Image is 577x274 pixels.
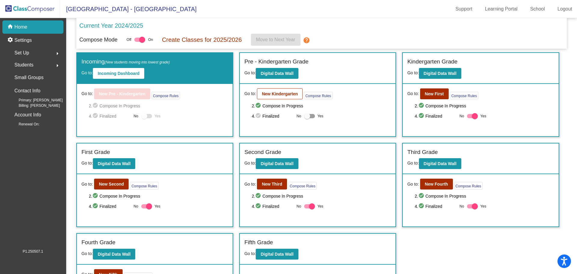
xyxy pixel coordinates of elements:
[459,204,464,209] span: No
[92,112,99,120] mat-icon: check_circle
[81,148,110,157] label: First Grade
[60,4,197,14] span: [GEOGRAPHIC_DATA] - [GEOGRAPHIC_DATA]
[92,203,99,210] mat-icon: check_circle
[14,87,40,95] p: Contact Info
[81,181,93,187] span: Go to:
[252,203,294,210] span: 4. Finalized
[89,203,130,210] span: 4. Finalized
[14,111,41,119] p: Account Info
[262,182,282,186] b: New Third
[244,91,256,97] span: Go to:
[256,249,298,260] button: Digital Data Wall
[418,102,426,109] mat-icon: check_circle
[93,158,135,169] button: Digital Data Wall
[297,113,301,119] span: No
[79,36,118,44] p: Compose Mode
[425,91,444,96] b: New First
[424,161,456,166] b: Digital Data Wall
[154,203,160,210] span: Yes
[415,112,456,120] span: 4. Finalized
[14,37,32,44] p: Settings
[244,251,256,256] span: Go to:
[420,88,449,99] button: New First
[454,182,483,189] button: Compose Rules
[14,49,29,57] span: Set Up
[419,158,461,169] button: Digital Data Wall
[407,57,457,66] label: Kindergarten Grade
[151,92,180,99] button: Compose Rules
[317,112,323,120] span: Yes
[420,179,453,189] button: New Fourth
[255,203,262,210] mat-icon: check_circle
[89,192,228,200] span: 2. Compose In Progress
[81,57,170,66] label: Incoming
[480,112,486,120] span: Yes
[415,192,554,200] span: 2. Compose In Progress
[257,179,287,189] button: New Third
[81,70,93,75] span: Go to:
[525,4,550,14] a: School
[130,182,158,189] button: Compose Rules
[244,238,273,247] label: Fifth Grade
[407,181,419,187] span: Go to:
[14,23,27,31] p: Home
[127,37,131,42] span: Off
[303,37,310,44] mat-icon: help
[9,103,60,108] span: Billing: [PERSON_NAME]
[81,91,93,97] span: Go to:
[261,161,293,166] b: Digital Data Wall
[304,92,332,99] button: Compose Rules
[105,60,170,64] span: (New students moving into lowest grade)
[415,102,554,109] span: 2. Compose In Progress
[256,37,295,42] span: Move to Next Year
[14,73,44,82] p: Small Groups
[407,161,419,165] span: Go to:
[407,91,419,97] span: Go to:
[407,148,438,157] label: Third Grade
[92,192,99,200] mat-icon: check_circle
[251,34,301,46] button: Move to Next Year
[261,252,293,257] b: Digital Data Wall
[425,182,448,186] b: New Fourth
[98,161,130,166] b: Digital Data Wall
[459,113,464,119] span: No
[81,238,115,247] label: Fourth Grade
[92,102,99,109] mat-icon: check_circle
[244,181,256,187] span: Go to:
[89,102,228,109] span: 2. Compose In Progress
[261,71,293,76] b: Digital Data Wall
[252,112,294,120] span: 4. Finalized
[255,102,262,109] mat-icon: check_circle
[407,70,419,75] span: Go to:
[94,179,129,189] button: New Second
[134,204,138,209] span: No
[480,4,523,14] a: Learning Portal
[89,112,130,120] span: 4. Finalized
[553,4,577,14] a: Logout
[93,68,144,79] button: Incoming Dashboard
[54,50,61,57] mat-icon: arrow_right
[257,88,303,99] button: New Kindergarten
[9,122,39,127] span: Renewal On:
[297,204,301,209] span: No
[148,37,153,42] span: On
[14,61,33,69] span: Students
[81,251,93,256] span: Go to:
[252,192,391,200] span: 2. Compose In Progress
[244,148,281,157] label: Second Grade
[7,37,14,44] mat-icon: settings
[418,192,426,200] mat-icon: check_circle
[451,4,477,14] a: Support
[162,35,242,44] p: Create Classes for 2025/2026
[94,88,150,99] button: New Pre - Kindergarten
[98,252,130,257] b: Digital Data Wall
[244,161,256,165] span: Go to:
[98,71,139,76] b: Incoming Dashboard
[256,68,298,79] button: Digital Data Wall
[317,203,323,210] span: Yes
[424,71,456,76] b: Digital Data Wall
[99,182,124,186] b: New Second
[134,113,138,119] span: No
[480,203,486,210] span: Yes
[262,91,298,96] b: New Kindergarten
